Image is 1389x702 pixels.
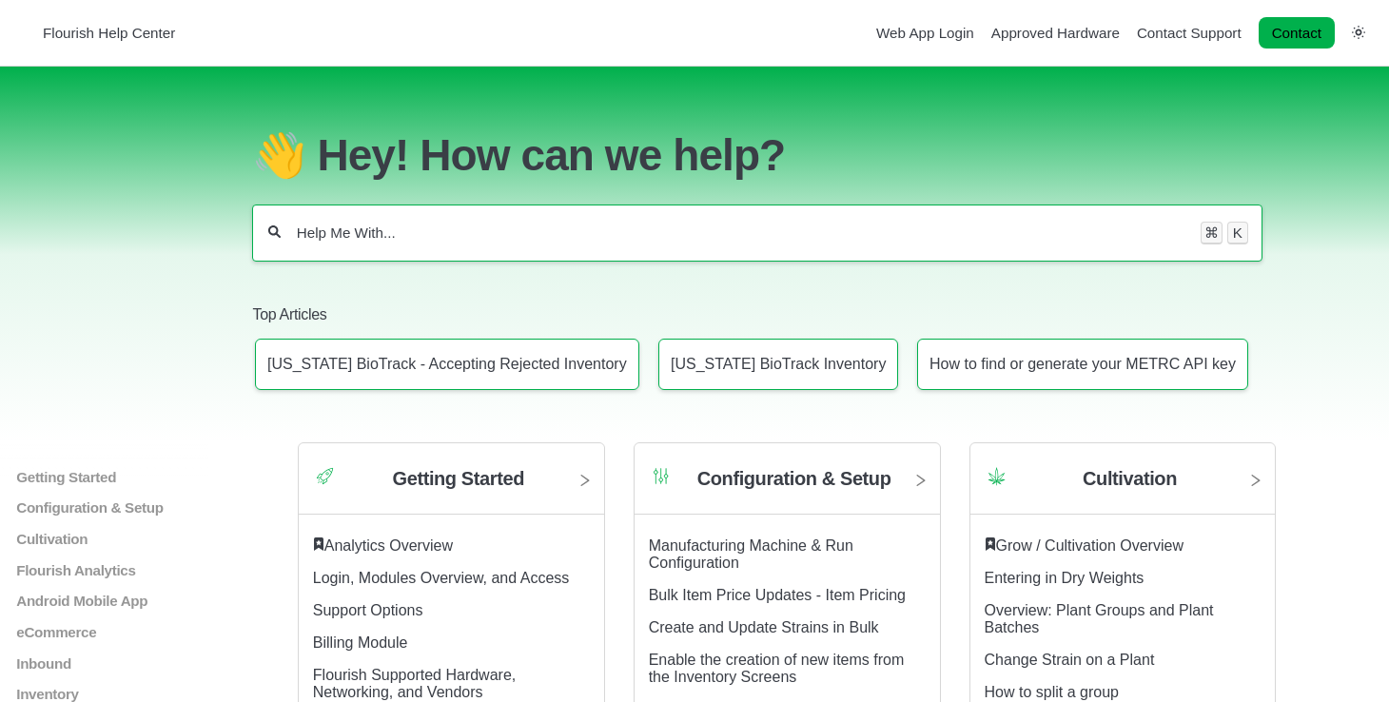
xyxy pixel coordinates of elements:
[252,129,1262,181] h1: 👋 Hey! How can we help?
[876,25,974,41] a: Web App Login navigation item
[313,667,516,700] a: Flourish Supported Hardware, Networking, and Vendors article
[1259,17,1335,49] a: Contact
[649,652,905,685] a: Enable the creation of new items from the Inventory Screens article
[917,339,1248,390] a: Article: How to find or generate your METRC API key
[985,537,1262,555] div: ​
[697,468,891,490] h2: Configuration & Setup
[43,25,175,41] span: Flourish Help Center
[1137,25,1242,41] a: Contact Support navigation item
[14,561,236,577] a: Flourish Analytics
[313,602,423,618] a: Support Options article
[649,587,906,603] a: Bulk Item Price Updates - Item Pricing article
[970,458,1276,515] a: Category icon Cultivation
[252,276,1262,405] section: Top Articles
[295,224,1187,243] input: Help Me With...
[299,458,604,515] a: Category icon Getting Started
[985,537,996,551] svg: Featured
[14,531,236,547] a: Cultivation
[24,20,175,46] a: Flourish Help Center
[1201,222,1247,244] div: Keyboard shortcut for search
[14,624,236,640] a: eCommerce
[1254,20,1340,47] li: Contact desktop
[649,619,879,635] a: Create and Update Strains in Bulk article
[313,537,324,551] svg: Featured
[671,356,886,373] p: [US_STATE] BioTrack Inventory
[658,339,898,390] a: Article: Connecticut BioTrack Inventory
[985,570,1144,586] a: Entering in Dry Weights article
[929,356,1236,373] p: How to find or generate your METRC API key
[985,684,1119,700] a: How to split a group article
[255,339,639,390] a: Article: Connecticut BioTrack - Accepting Rejected Inventory
[252,304,1262,325] h2: Top Articles
[313,537,590,555] div: ​
[267,356,627,373] p: [US_STATE] BioTrack - Accepting Rejected Inventory
[635,458,940,515] a: Category icon Configuration & Setup
[24,20,33,46] img: Flourish Help Center Logo
[313,634,408,651] a: Billing Module article
[1083,468,1177,490] h2: Cultivation
[996,537,1184,554] a: Grow / Cultivation Overview article
[14,469,236,485] a: Getting Started
[14,593,236,609] a: Android Mobile App
[313,464,337,488] img: Category icon
[649,464,673,488] img: Category icon
[985,602,1214,635] a: Overview: Plant Groups and Plant Batches article
[649,537,853,571] a: Manufacturing Machine & Run Configuration article
[1227,222,1248,244] kbd: K
[14,499,236,516] a: Configuration & Setup
[991,25,1120,41] a: Approved Hardware navigation item
[1352,24,1365,40] a: Switch dark mode setting
[313,570,569,586] a: Login, Modules Overview, and Access article
[1201,222,1223,244] kbd: ⌘
[14,654,236,671] a: Inbound
[985,652,1155,668] a: Change Strain on a Plant article
[985,464,1008,488] img: Category icon
[393,468,524,490] h2: Getting Started
[14,686,236,702] a: Inventory
[324,537,453,554] a: Analytics Overview article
